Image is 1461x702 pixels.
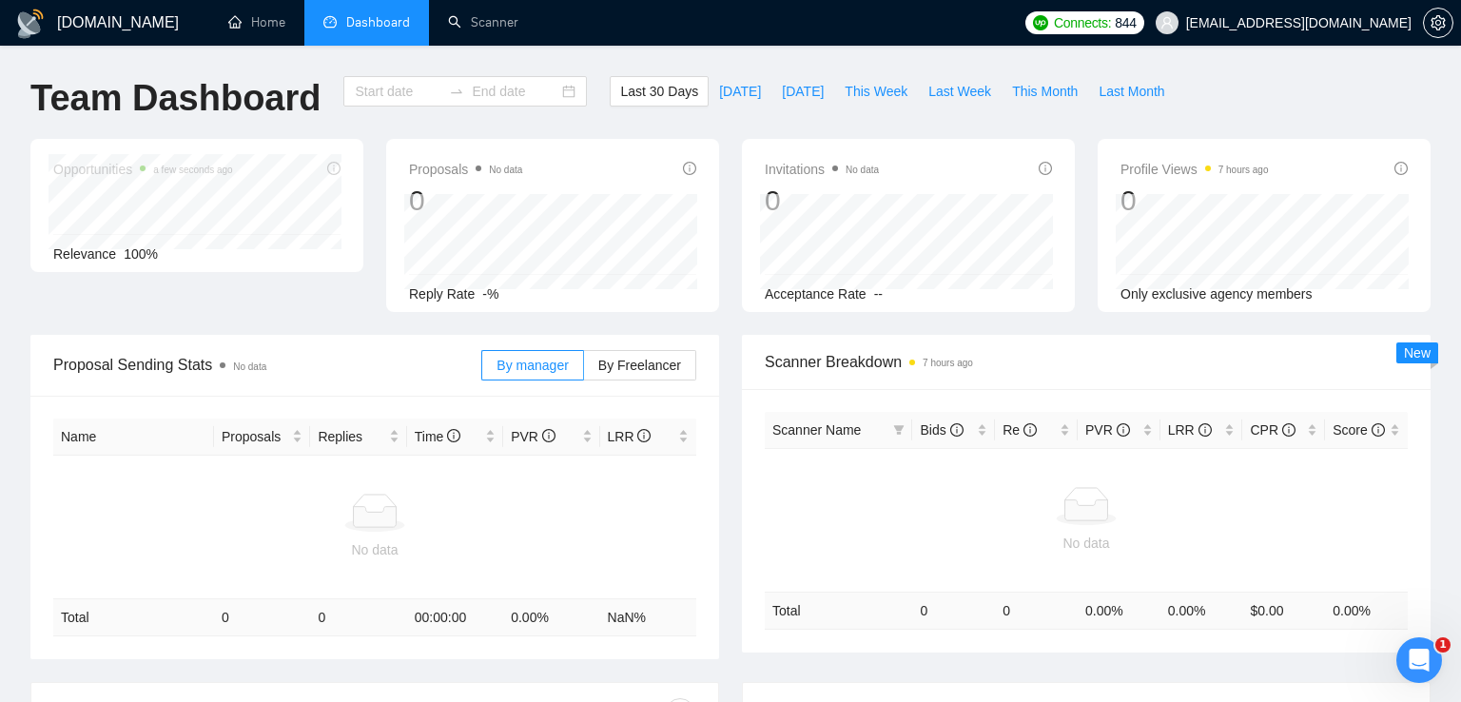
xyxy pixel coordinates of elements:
[1372,423,1385,437] span: info-circle
[1012,81,1078,102] span: This Month
[323,15,337,29] span: dashboard
[482,286,498,302] span: -%
[845,81,907,102] span: This Week
[765,286,867,302] span: Acceptance Rate
[920,422,963,438] span: Bids
[600,599,696,636] td: NaN %
[1117,423,1130,437] span: info-circle
[1396,637,1442,683] iframe: Intercom live chat
[1085,422,1130,438] span: PVR
[928,81,991,102] span: Last Week
[409,158,522,181] span: Proposals
[1099,81,1164,102] span: Last Month
[1002,76,1088,107] button: This Month
[503,599,599,636] td: 0.00 %
[782,81,824,102] span: [DATE]
[765,158,879,181] span: Invitations
[318,426,384,447] span: Replies
[709,76,771,107] button: [DATE]
[765,592,912,629] td: Total
[489,165,522,175] span: No data
[1168,422,1212,438] span: LRR
[1423,15,1453,30] a: setting
[407,599,503,636] td: 00:00:00
[834,76,918,107] button: This Week
[415,429,460,444] span: Time
[1218,165,1269,175] time: 7 hours ago
[1242,592,1325,629] td: $ 0.00
[1333,422,1384,438] span: Score
[1325,592,1408,629] td: 0.00 %
[1282,423,1295,437] span: info-circle
[846,165,879,175] span: No data
[30,76,321,121] h1: Team Dashboard
[1120,183,1269,219] div: 0
[1394,162,1408,175] span: info-circle
[610,76,709,107] button: Last 30 Days
[1023,423,1037,437] span: info-circle
[950,423,964,437] span: info-circle
[15,9,46,39] img: logo
[1003,422,1037,438] span: Re
[1250,422,1295,438] span: CPR
[310,599,406,636] td: 0
[542,429,555,442] span: info-circle
[1078,592,1160,629] td: 0.00 %
[608,429,652,444] span: LRR
[1088,76,1175,107] button: Last Month
[918,76,1002,107] button: Last Week
[53,246,116,262] span: Relevance
[53,419,214,456] th: Name
[1404,345,1431,361] span: New
[409,183,522,219] div: 0
[214,599,310,636] td: 0
[1120,286,1313,302] span: Only exclusive agency members
[1054,12,1111,33] span: Connects:
[1115,12,1136,33] span: 844
[53,353,481,377] span: Proposal Sending Stats
[765,183,879,219] div: 0
[893,424,905,436] span: filter
[620,81,698,102] span: Last 30 Days
[409,286,475,302] span: Reply Rate
[497,358,568,373] span: By manager
[683,162,696,175] span: info-circle
[233,361,266,372] span: No data
[912,592,995,629] td: 0
[511,429,555,444] span: PVR
[771,76,834,107] button: [DATE]
[449,84,464,99] span: to
[61,539,689,560] div: No data
[222,426,288,447] span: Proposals
[772,422,861,438] span: Scanner Name
[472,81,558,102] input: End date
[355,81,441,102] input: Start date
[1435,637,1451,653] span: 1
[995,592,1078,629] td: 0
[448,14,518,30] a: searchScanner
[1039,162,1052,175] span: info-circle
[874,286,883,302] span: --
[1423,8,1453,38] button: setting
[889,416,908,444] span: filter
[1424,15,1452,30] span: setting
[53,599,214,636] td: Total
[1198,423,1212,437] span: info-circle
[637,429,651,442] span: info-circle
[923,358,973,368] time: 7 hours ago
[765,350,1408,374] span: Scanner Breakdown
[228,14,285,30] a: homeHome
[719,81,761,102] span: [DATE]
[346,14,410,30] span: Dashboard
[310,419,406,456] th: Replies
[598,358,681,373] span: By Freelancer
[1120,158,1269,181] span: Profile Views
[1160,592,1243,629] td: 0.00 %
[772,533,1400,554] div: No data
[1033,15,1048,30] img: upwork-logo.png
[124,246,158,262] span: 100%
[449,84,464,99] span: swap-right
[447,429,460,442] span: info-circle
[1160,16,1174,29] span: user
[214,419,310,456] th: Proposals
